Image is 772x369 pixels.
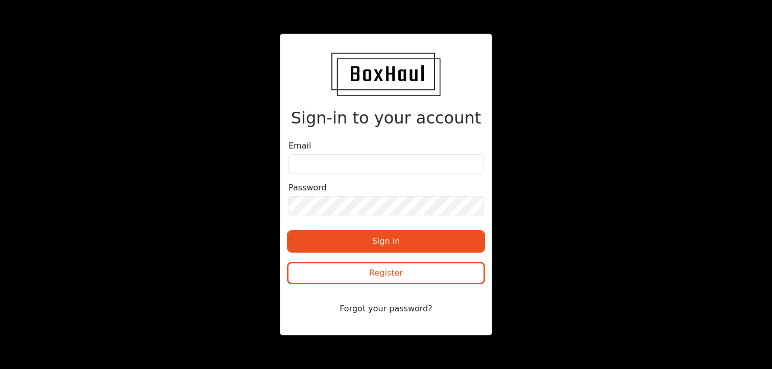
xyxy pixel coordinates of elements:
a: Forgot your password? [288,304,484,313]
button: Forgot your password? [288,299,484,318]
label: Password [288,182,327,194]
a: Register [288,270,484,280]
label: Email [288,140,311,152]
button: Register [288,263,484,283]
button: Sign in [288,232,484,251]
img: BoxHaul [331,53,441,96]
h2: Sign-in to your account [288,108,484,128]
